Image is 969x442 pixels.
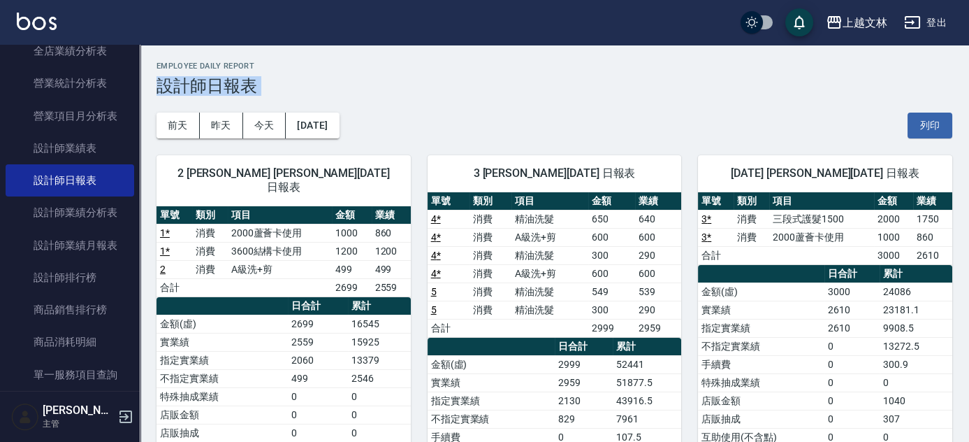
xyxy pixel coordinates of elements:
td: 消費 [469,246,511,264]
a: 設計師業績分析表 [6,197,134,229]
td: 15925 [348,333,410,351]
td: 2000蘆薈卡使用 [769,228,874,246]
td: A級洗+剪 [228,260,333,278]
th: 業績 [913,192,952,211]
img: Logo [17,13,57,30]
th: 類別 [469,192,511,211]
td: 23181.1 [880,301,952,319]
h5: [PERSON_NAME] [43,404,114,418]
td: 實業績 [428,373,555,392]
h2: Employee Daily Report [156,62,952,71]
td: 290 [635,246,682,264]
th: 類別 [734,192,769,211]
td: 2610 [913,246,952,264]
td: 精油洗髮 [511,246,588,264]
td: 600 [588,264,635,283]
td: 2060 [288,351,348,369]
td: 指定實業績 [156,351,288,369]
td: 特殊抽成業績 [156,387,288,406]
button: 昨天 [200,113,243,138]
a: 商品銷售排行榜 [6,294,134,326]
a: 2 [160,264,166,275]
td: 300.9 [880,355,952,373]
td: 0 [288,406,348,424]
a: 5 [431,286,437,297]
td: 特殊抽成業績 [698,373,824,392]
th: 日合計 [555,338,613,356]
td: 0 [348,424,410,442]
td: 13272.5 [880,337,952,355]
th: 累計 [613,338,682,356]
td: 600 [635,264,682,283]
span: 3 [PERSON_NAME][DATE] 日報表 [444,166,665,180]
td: 金額(虛) [698,283,824,301]
td: 0 [824,373,880,392]
td: 0 [348,406,410,424]
table: a dense table [698,192,952,265]
a: 設計師排行榜 [6,262,134,294]
td: 300 [588,246,635,264]
td: 消費 [469,210,511,228]
a: 全店業績分析表 [6,35,134,67]
td: 2546 [348,369,410,387]
td: 0 [824,392,880,410]
td: 499 [288,369,348,387]
a: 設計師業績月報表 [6,229,134,262]
table: a dense table [156,206,411,297]
th: 日合計 [824,265,880,283]
td: 精油洗髮 [511,301,588,319]
th: 金額 [874,192,913,211]
td: 2130 [555,392,613,410]
td: 51877.5 [613,373,682,392]
th: 單號 [156,206,192,224]
table: a dense table [428,192,682,338]
p: 主管 [43,418,114,430]
td: 精油洗髮 [511,210,588,228]
td: 消費 [469,228,511,246]
td: 3600結構卡使用 [228,242,333,260]
td: 16545 [348,315,410,333]
td: 手續費 [698,355,824,373]
td: 52441 [613,355,682,373]
a: 單一服務項目查詢 [6,359,134,391]
td: 實業績 [156,333,288,351]
td: 860 [372,224,411,242]
td: 24086 [880,283,952,301]
td: 43916.5 [613,392,682,410]
td: 3000 [824,283,880,301]
td: 499 [372,260,411,278]
td: 消費 [192,260,228,278]
td: 1200 [372,242,411,260]
td: 0 [824,337,880,355]
td: 860 [913,228,952,246]
td: 店販抽成 [698,410,824,428]
th: 累計 [348,297,410,315]
th: 單號 [698,192,734,211]
td: 金額(虛) [156,315,288,333]
td: 2610 [824,301,880,319]
th: 金額 [588,192,635,211]
td: 合計 [698,246,734,264]
td: 9908.5 [880,319,952,337]
td: 2699 [288,315,348,333]
th: 項目 [769,192,874,211]
img: Person [11,403,39,431]
td: 2559 [372,278,411,297]
th: 類別 [192,206,228,224]
a: 商品消耗明細 [6,326,134,358]
th: 日合計 [288,297,348,315]
td: 合計 [156,278,192,297]
td: 13379 [348,351,410,369]
td: 539 [635,283,682,301]
td: 消費 [469,283,511,301]
td: 2959 [635,319,682,337]
td: 實業績 [698,301,824,319]
td: 2959 [555,373,613,392]
td: 消費 [734,210,769,228]
td: 829 [555,410,613,428]
td: 2610 [824,319,880,337]
td: 3000 [874,246,913,264]
td: 三段式護髮1500 [769,210,874,228]
td: 消費 [734,228,769,246]
td: 2559 [288,333,348,351]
